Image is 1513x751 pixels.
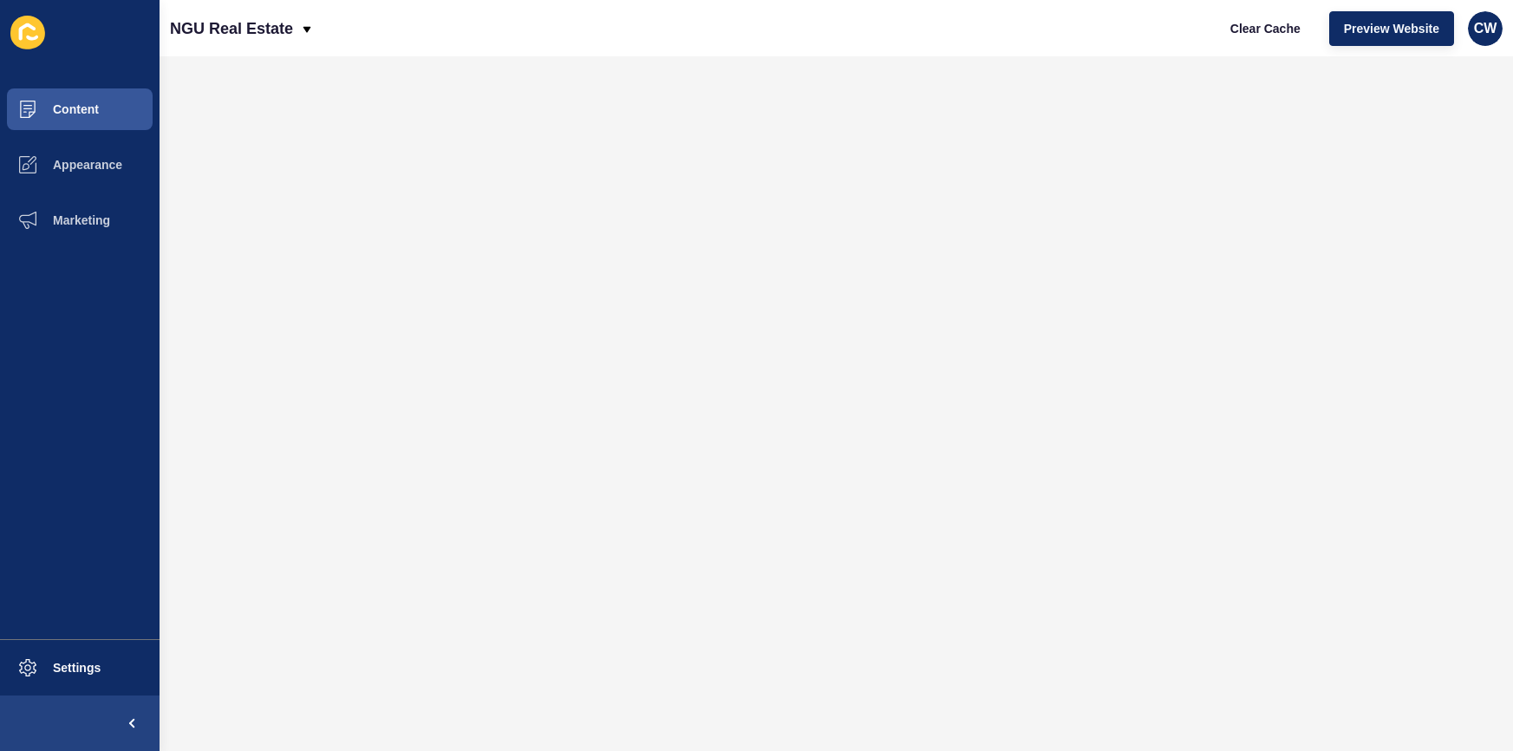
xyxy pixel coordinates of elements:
button: Clear Cache [1216,11,1315,46]
span: Preview Website [1344,20,1439,37]
button: Preview Website [1329,11,1454,46]
span: CW [1474,20,1497,37]
p: NGU Real Estate [170,7,293,50]
span: Clear Cache [1230,20,1301,37]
